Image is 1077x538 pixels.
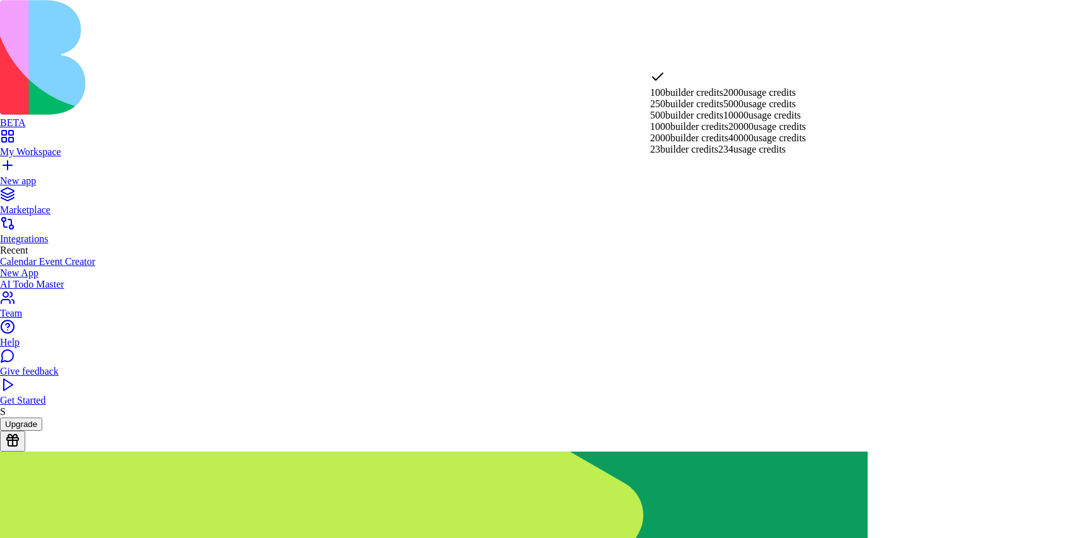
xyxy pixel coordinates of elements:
span: 2000 builder credits [650,132,728,143]
span: 500 builder credits [650,110,723,120]
span: 20000 usage credits [728,121,806,132]
span: 1000 builder credits [650,121,728,132]
span: 2000 usage credits [723,87,796,98]
span: 23 builder credits [650,144,718,155]
span: 5000 usage credits [723,98,796,109]
span: 10000 usage credits [723,110,801,120]
span: 250 builder credits [650,98,723,109]
span: 234 usage credits [718,144,786,155]
span: 100 builder credits [650,87,723,98]
span: 40000 usage credits [728,132,806,143]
